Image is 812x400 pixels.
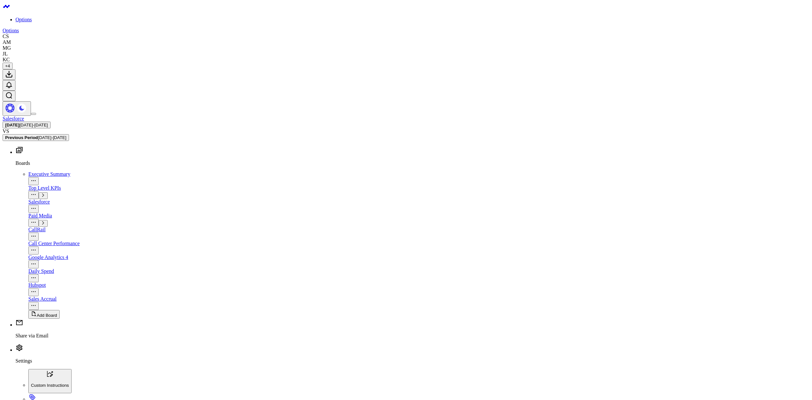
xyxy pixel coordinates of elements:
[28,255,809,260] div: Google Analytics 4
[37,313,57,318] span: Add Board
[28,171,809,177] div: Executive Summary
[3,128,809,134] div: VS
[28,213,809,226] a: Paid MediaOpen board menu
[3,122,51,128] button: [DATE][DATE]-[DATE]
[19,123,48,127] span: [DATE] - [DATE]
[28,282,809,295] a: HubspotOpen board menu
[28,268,809,274] div: Daily Spend
[28,177,39,185] button: Open board menu
[28,199,809,205] div: Salesforce
[15,17,32,22] a: Options
[28,199,809,212] a: SalesforceOpen board menu
[28,274,39,282] button: Open board menu
[28,191,39,199] button: Open board menu
[3,134,69,141] button: Previous Period[DATE]-[DATE]
[28,369,72,393] button: Custom Instructions
[15,358,809,364] p: Settings
[15,333,809,339] p: Share via Email
[28,282,809,288] div: Hubspot
[28,241,809,246] div: Call Center Performance
[5,135,38,140] b: Previous Period
[3,91,15,101] button: Open search
[3,28,19,33] a: Options
[28,296,809,309] a: Sales AccrualOpen board menu
[3,45,11,51] div: MG
[5,123,19,127] b: [DATE]
[38,135,66,140] span: [DATE] - [DATE]
[28,185,809,191] div: Top Level KPIs
[28,227,809,240] a: CallRailOpen board menu
[28,233,39,241] button: Open board menu
[3,34,9,39] div: CS
[28,288,39,296] button: Open board menu
[28,260,39,268] button: Open board menu
[3,51,8,57] div: JL
[15,160,809,166] p: Boards
[28,255,809,267] a: Google Analytics 4Open board menu
[3,39,11,45] div: AM
[28,227,809,233] div: CallRail
[31,383,69,388] p: Custom Instructions
[28,219,39,227] button: Open board menu
[28,296,809,302] div: Sales Accrual
[28,268,809,281] a: Daily SpendOpen board menu
[28,241,809,254] a: Call Center PerformanceOpen board menu
[28,213,809,219] div: Paid Media
[28,171,809,184] a: Executive SummaryOpen board menu
[5,64,10,68] span: + 4
[28,185,809,198] a: Top Level KPIsOpen board menu
[28,302,39,310] button: Open board menu
[3,116,24,121] a: Salesforce
[28,205,39,213] button: Open board menu
[3,63,13,69] button: +4
[28,246,39,255] button: Open board menu
[28,310,60,319] button: Add Board
[3,57,10,63] div: KC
